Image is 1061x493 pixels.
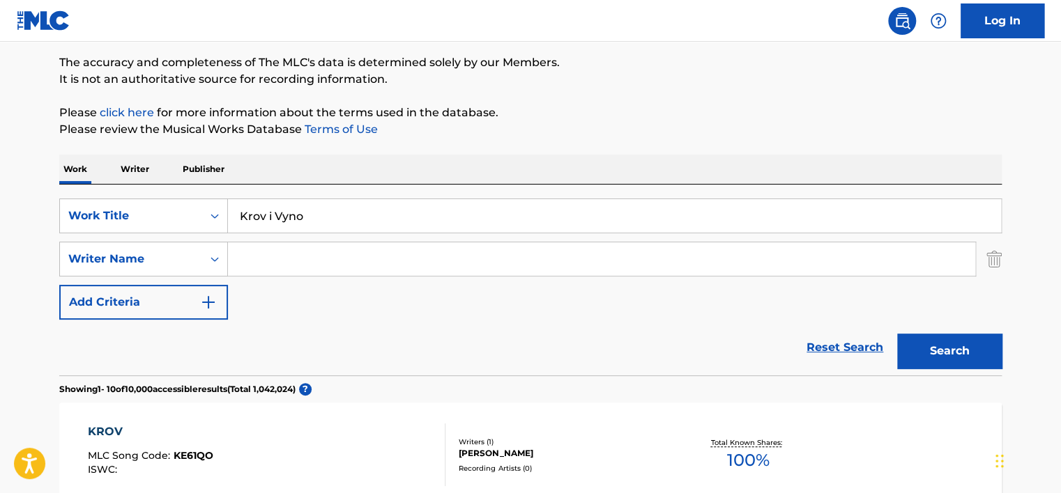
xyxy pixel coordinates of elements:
[178,155,229,184] p: Publisher
[995,440,1004,482] div: টেনে আনুন
[894,13,910,29] img: search
[930,13,947,29] img: help
[88,449,174,462] span: MLC Song Code :
[88,463,121,476] span: ISWC :
[299,383,312,396] span: ?
[59,155,91,184] p: Work
[726,448,769,473] span: 100 %
[88,423,213,440] div: KROV
[59,54,1002,71] p: The accuracy and completeness of The MLC's data is determined solely by our Members.
[100,106,154,119] a: click here
[897,334,1002,368] button: Search
[59,285,228,320] button: Add Criteria
[302,123,378,136] a: Terms of Use
[59,198,1002,375] form: Search Form
[924,7,952,35] div: Help
[68,208,194,224] div: Work Title
[459,447,669,460] div: [PERSON_NAME]
[991,426,1061,493] iframe: Chat Widget
[17,10,70,31] img: MLC Logo
[59,104,1002,121] p: Please for more information about the terms used in the database.
[59,71,1002,88] p: It is not an authoritative source for recording information.
[59,383,296,396] p: Showing 1 - 10 of 10,000 accessible results (Total 1,042,024 )
[459,463,669,474] div: Recording Artists ( 0 )
[961,3,1044,38] a: Log In
[888,7,916,35] a: Public Search
[991,426,1061,493] div: চ্যাট উইজেট
[986,242,1002,276] img: Delete Criterion
[59,121,1002,138] p: Please review the Musical Works Database
[800,332,890,363] a: Reset Search
[459,437,669,447] div: Writers ( 1 )
[68,251,194,267] div: Writer Name
[200,294,217,311] img: 9d2ae6d4665cec9f34b9.svg
[116,155,153,184] p: Writer
[710,437,785,448] p: Total Known Shares:
[174,449,213,462] span: KE61QO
